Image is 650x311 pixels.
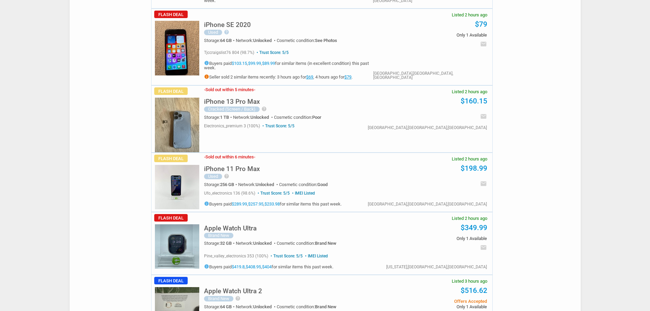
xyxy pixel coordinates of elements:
[264,201,280,207] a: $233.98
[154,277,188,284] span: Flash Deal
[386,265,487,269] div: [US_STATE],[GEOGRAPHIC_DATA],[GEOGRAPHIC_DATA]
[279,182,328,187] div: Cosmetic condition:
[452,13,487,17] span: Listed 2 hours ago
[155,165,199,209] img: s-l225.jpg
[154,11,188,18] span: Flash Deal
[452,157,487,161] span: Listed 2 hours ago
[204,115,233,119] div: Storage:
[204,305,236,309] div: Storage:
[238,182,279,187] div: Network:
[232,264,245,269] a: $419.8
[204,74,209,79] i: info
[155,98,199,152] img: s-l225.jpg
[461,164,487,172] a: $198.99
[204,38,236,43] div: Storage:
[204,107,260,112] div: Cracked (Screen / Back)
[232,61,247,66] a: $103.15
[253,241,272,246] span: Unlocked
[254,87,255,92] span: -
[204,22,251,28] h5: iPhone SE 2020
[204,60,209,66] i: info
[236,241,277,245] div: Network:
[461,286,487,295] a: $516.62
[312,115,321,120] span: Poor
[368,202,487,206] div: [GEOGRAPHIC_DATA],[GEOGRAPHIC_DATA],[GEOGRAPHIC_DATA]
[452,89,487,94] span: Listed 2 hours ago
[236,38,277,43] div: Network:
[261,124,294,128] span: Trust Score: 5/5
[204,191,255,196] span: ufo_electronics 136 (98.6%)
[253,304,272,309] span: Unlocked
[255,50,289,55] span: Trust Score: 5/5
[262,61,275,66] a: $89.99
[315,241,336,246] span: Brand New
[480,244,487,251] i: email
[256,182,274,187] span: Unlocked
[204,50,254,55] span: tjccraigslist76 804 (98.7%)
[204,74,373,80] h5: Seller sold 2 similar items recently: 3 hours ago for , 4 hours ago for .
[204,23,251,28] a: iPhone SE 2020
[155,21,199,75] img: s-l225.jpg
[248,201,263,207] a: $257.95
[204,87,205,92] span: -
[204,296,233,301] div: Brand New
[461,224,487,232] a: $349.99
[154,87,188,95] span: Flash Deal
[384,33,487,37] span: Only 1 Available
[204,288,262,294] h5: Apple Watch Ultra 2
[384,236,487,241] span: Only 1 Available
[480,41,487,47] i: email
[220,38,232,43] span: 64 GB
[155,224,199,269] img: s-l225.jpg
[306,74,313,80] a: $69
[246,264,261,269] a: $408.95
[475,20,487,28] a: $79
[232,201,247,207] a: $289.99
[248,61,261,66] a: $99.99
[480,113,487,120] i: email
[262,264,272,269] a: $404
[480,180,487,187] i: email
[384,305,487,309] span: Only 1 Available
[204,264,209,269] i: info
[235,296,241,301] i: help
[384,299,487,303] span: Offers Accepted
[204,60,373,70] h5: Buyers paid , , for similar items (in excellent condition) this past week.
[254,154,255,159] span: -
[277,305,336,309] div: Cosmetic condition:
[452,216,487,221] span: Listed 2 hours ago
[204,233,233,238] div: Brand New
[233,115,274,119] div: Network:
[204,201,342,206] h5: Buyers paid , , for similar items this past week.
[315,304,336,309] span: Brand New
[204,201,209,206] i: info
[304,254,328,258] span: IMEI Listed
[204,254,268,258] span: pine_valley_electronics 353 (100%)
[373,71,487,80] div: [GEOGRAPHIC_DATA],[GEOGRAPHIC_DATA],[GEOGRAPHIC_DATA]
[256,191,290,196] span: Trust Score: 5/5
[269,254,303,258] span: Trust Score: 5/5
[204,124,260,128] span: electronics_premium 3 (100%)
[220,182,234,187] span: 256 GB
[317,182,328,187] span: Good
[220,115,229,120] span: 1 TB
[224,29,229,35] i: help
[204,155,255,159] h3: Sold out within 6 minutes
[277,38,337,43] div: Cosmetic condition:
[204,98,260,105] h5: iPhone 13 Pro Max
[204,30,222,35] div: Used
[204,100,260,105] a: iPhone 13 Pro Max
[253,38,272,43] span: Unlocked
[204,174,222,179] div: Used
[291,191,315,196] span: IMEI Listed
[204,167,260,172] a: iPhone 11 Pro Max
[461,97,487,105] a: $160.15
[220,241,232,246] span: 32 GB
[154,214,188,222] span: Flash Deal
[154,155,188,162] span: Flash Deal
[204,225,257,231] h5: Apple Watch Ultra
[224,173,229,179] i: help
[220,304,232,309] span: 64 GB
[261,106,267,112] i: help
[204,87,255,92] h3: Sold out within 5 minutes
